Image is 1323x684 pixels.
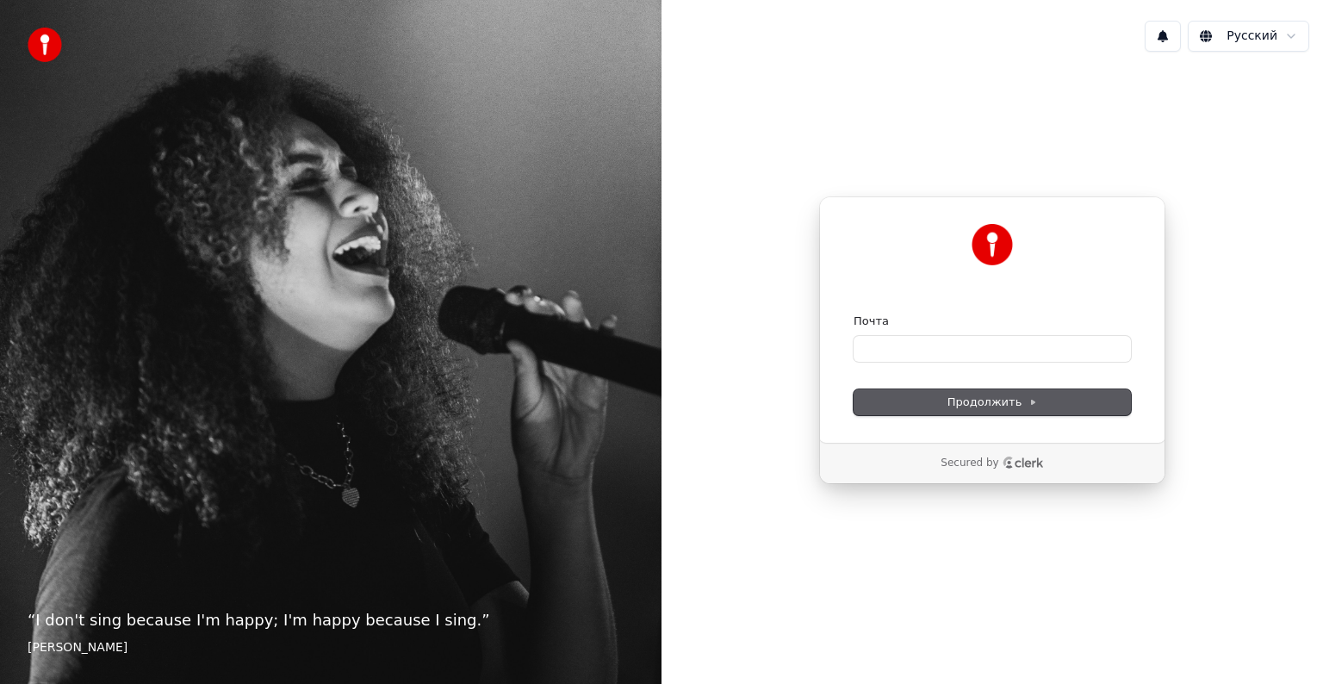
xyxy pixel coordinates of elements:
span: Продолжить [947,395,1038,410]
button: Продолжить [854,389,1131,415]
img: Youka [972,224,1013,265]
img: youka [28,28,62,62]
p: Secured by [941,457,998,470]
footer: [PERSON_NAME] [28,639,634,656]
p: “ I don't sing because I'm happy; I'm happy because I sing. ” [28,608,634,632]
a: Clerk logo [1003,457,1044,469]
label: Почта [854,314,889,329]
